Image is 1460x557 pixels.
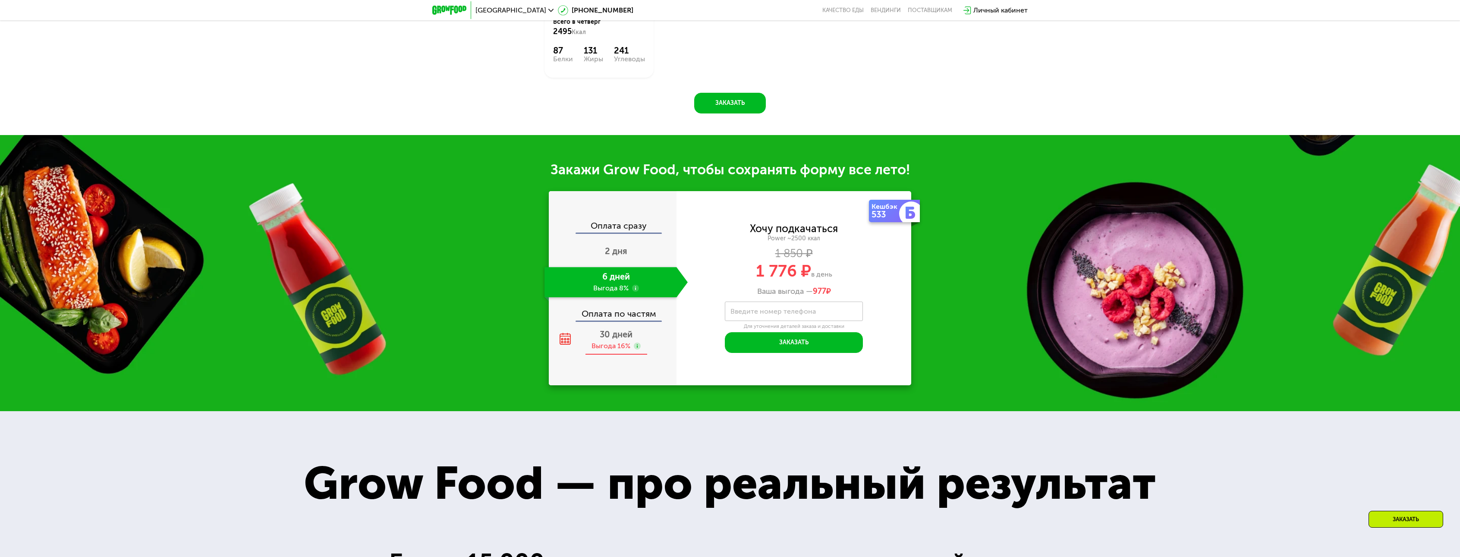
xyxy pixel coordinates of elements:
[550,301,677,321] div: Оплата по частям
[600,329,632,340] span: 30 дней
[750,224,838,233] div: Хочу подкачаться
[813,286,826,296] span: 977
[677,235,911,242] div: Power ~2500 ккал
[677,287,911,296] div: Ваша выгода —
[592,341,630,351] div: Выгода 16%
[872,210,901,219] div: 533
[553,45,573,56] div: 87
[584,45,603,56] div: 131
[908,7,952,14] div: поставщикам
[822,7,864,14] a: Качество еды
[553,18,645,37] div: Всего в четверг
[614,45,645,56] div: 241
[553,27,572,36] span: 2495
[558,5,633,16] a: [PHONE_NUMBER]
[725,323,863,330] div: Для уточнения деталей заказа и доставки
[871,7,901,14] a: Вендинги
[872,203,901,210] div: Кешбэк
[1369,511,1443,528] div: Заказать
[475,7,546,14] span: [GEOGRAPHIC_DATA]
[270,449,1190,519] div: Grow Food — про реальный результат
[553,56,573,63] div: Белки
[614,56,645,63] div: Углеводы
[605,246,627,256] span: 2 дня
[584,56,603,63] div: Жиры
[811,270,832,278] span: в день
[756,261,811,281] span: 1 776 ₽
[730,309,816,314] label: Введите номер телефона
[725,332,863,353] button: Заказать
[550,221,677,233] div: Оплата сразу
[677,249,911,258] div: 1 850 ₽
[694,93,766,113] button: Заказать
[572,28,586,36] span: Ккал
[973,5,1028,16] div: Личный кабинет
[813,287,831,296] span: ₽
